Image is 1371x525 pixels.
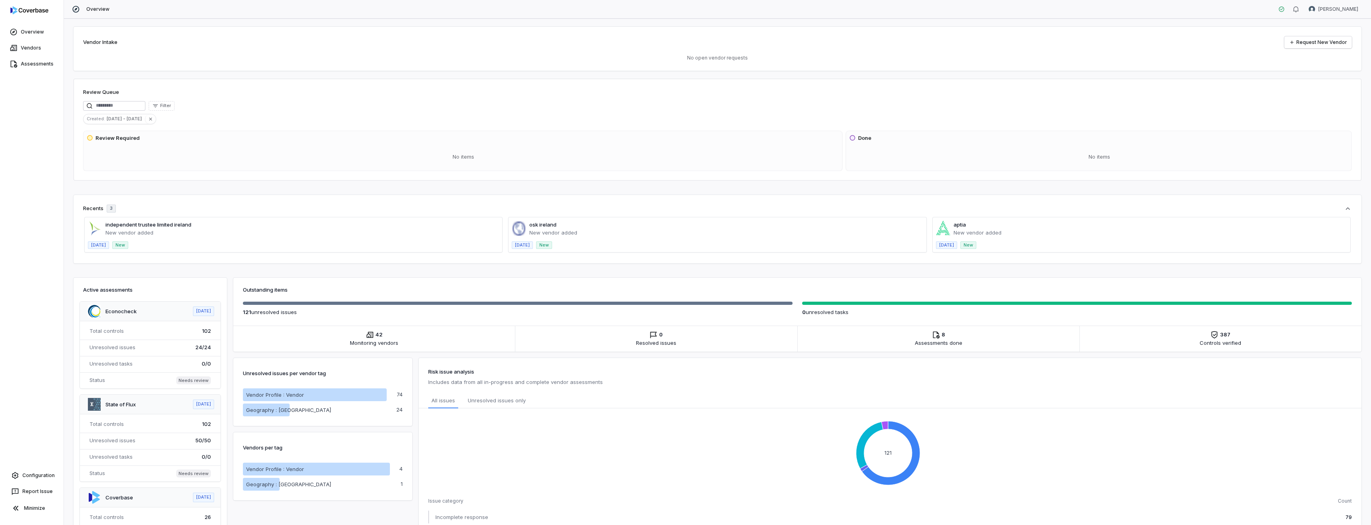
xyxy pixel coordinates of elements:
[884,449,892,455] text: 121
[105,401,136,408] a: State of Flux
[849,147,1350,167] div: No items
[802,309,806,315] span: 0
[110,205,113,211] span: 3
[636,339,676,347] span: Resolved issues
[915,339,962,347] span: Assessments done
[86,6,109,12] span: Overview
[1304,3,1363,15] button: Ian Sharp avatar[PERSON_NAME]
[2,57,62,71] a: Assessments
[83,88,119,96] h1: Review Queue
[160,103,171,109] span: Filter
[83,55,1352,61] p: No open vendor requests
[3,484,60,499] button: Report Issue
[243,368,326,379] p: Unresolved issues per vendor tag
[87,147,840,167] div: No items
[10,6,48,14] img: logo-D7KZi-bG.svg
[397,392,403,397] p: 74
[428,498,463,504] span: Issue category
[83,286,217,294] h3: Active assessments
[243,442,282,453] p: Vendors per tag
[3,468,60,483] a: Configuration
[243,308,793,316] p: unresolved issue s
[83,38,117,46] h2: Vendor Intake
[105,308,137,314] a: Econocheck
[95,134,140,142] h3: Review Required
[401,481,403,487] p: 1
[1318,6,1358,12] span: [PERSON_NAME]
[2,25,62,39] a: Overview
[428,377,1352,387] p: Includes data from all in-progress and complete vendor assessments
[3,500,60,516] button: Minimize
[399,466,403,471] p: 4
[858,134,871,142] h3: Done
[802,308,1352,316] p: unresolved task s
[83,205,116,213] div: Recents
[1200,339,1241,347] span: Controls verified
[149,101,175,111] button: Filter
[105,221,191,228] a: independent trustee limited ireland
[376,331,383,339] span: 42
[1309,6,1315,12] img: Ian Sharp avatar
[659,331,663,339] span: 0
[246,406,331,414] p: Geography : [GEOGRAPHIC_DATA]
[246,480,331,488] p: Geography : [GEOGRAPHIC_DATA]
[1284,36,1352,48] a: Request New Vendor
[350,339,398,347] span: Monitoring vendors
[1338,498,1352,504] span: Count
[468,396,526,405] span: Unresolved issues only
[83,205,1352,213] button: Recents3
[1345,513,1352,521] span: 79
[435,513,488,521] span: Incomplete response
[105,494,133,501] a: Coverbase
[243,286,1352,294] h3: Outstanding items
[431,396,455,404] span: All issues
[428,368,1352,376] h3: Risk issue analysis
[2,41,62,55] a: Vendors
[246,465,304,473] p: Vendor Profile : Vendor
[396,407,403,412] p: 24
[243,309,251,315] span: 121
[246,391,304,399] p: Vendor Profile : Vendor
[83,115,107,122] span: Created :
[954,221,966,228] a: aptia
[107,115,145,122] span: [DATE] - [DATE]
[942,331,945,339] span: 8
[529,221,556,228] a: osk ireland
[1220,331,1230,339] span: 387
